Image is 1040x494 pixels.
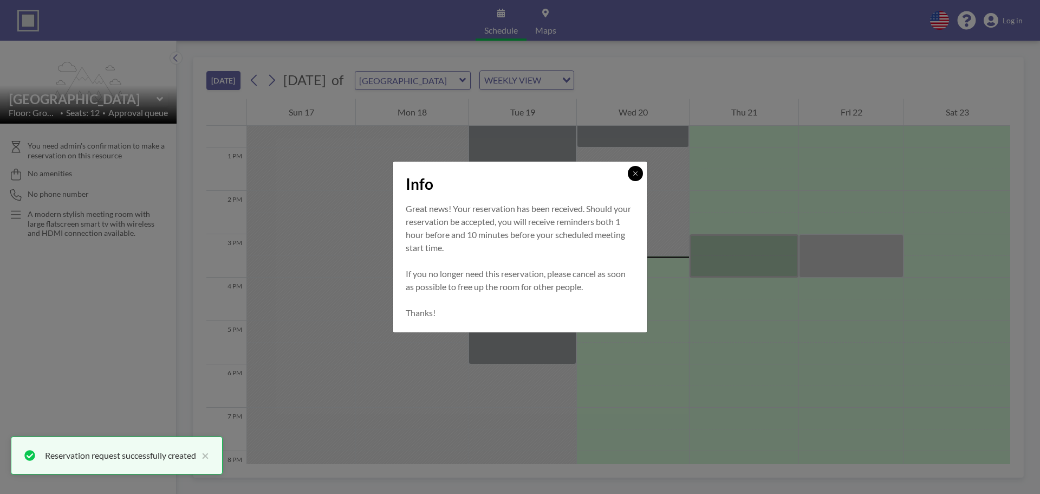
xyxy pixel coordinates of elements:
p: Thanks! [406,306,634,319]
p: Great news! Your reservation has been received. Should your reservation be accepted, you will rec... [406,202,634,254]
span: Info [406,175,433,194]
p: If you no longer need this reservation, please cancel as soon as possible to free up the room for... [406,267,634,293]
div: Reservation request successfully created [45,449,196,462]
button: close [196,449,209,462]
